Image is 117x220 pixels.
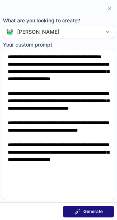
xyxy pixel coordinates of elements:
[63,206,114,217] button: Generate
[83,209,103,214] span: Generate
[3,29,14,35] img: Connie from ContactOut
[3,41,114,48] span: Your custom prompt
[17,28,59,36] div: [PERSON_NAME]
[3,17,114,24] span: What are you looking to create?
[3,50,114,200] textarea: Your custom prompt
